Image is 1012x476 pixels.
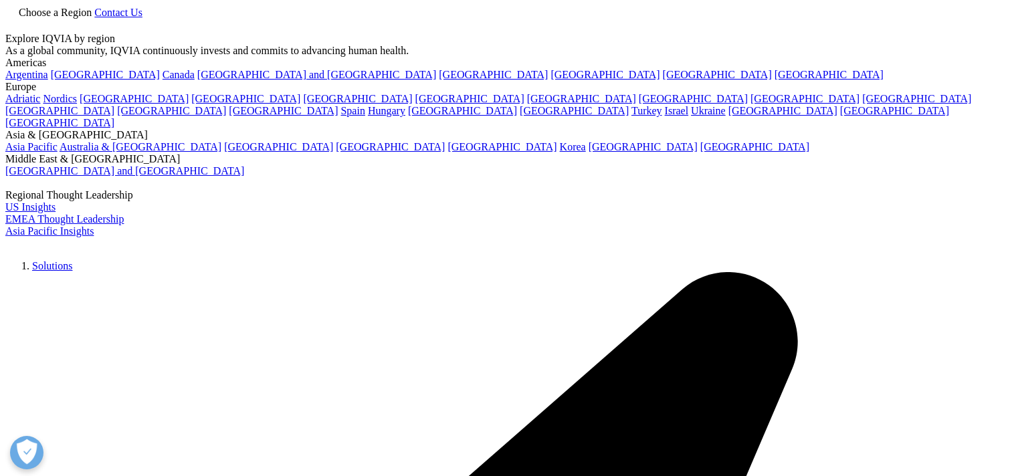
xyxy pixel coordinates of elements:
[224,141,333,152] a: [GEOGRAPHIC_DATA]
[5,141,58,152] a: Asia Pacific
[639,93,748,104] a: [GEOGRAPHIC_DATA]
[5,213,124,225] a: EMEA Thought Leadership
[527,93,636,104] a: [GEOGRAPHIC_DATA]
[340,105,365,116] a: Spain
[408,105,517,116] a: [GEOGRAPHIC_DATA]
[5,45,1007,57] div: As a global community, IQVIA continuously invests and commits to advancing human health.
[197,69,436,80] a: [GEOGRAPHIC_DATA] and [GEOGRAPHIC_DATA]
[631,105,662,116] a: Turkey
[447,141,556,152] a: [GEOGRAPHIC_DATA]
[663,69,772,80] a: [GEOGRAPHIC_DATA]
[415,93,524,104] a: [GEOGRAPHIC_DATA]
[80,93,189,104] a: [GEOGRAPHIC_DATA]
[5,201,56,213] a: US Insights
[589,141,698,152] a: [GEOGRAPHIC_DATA]
[700,141,809,152] a: [GEOGRAPHIC_DATA]
[191,93,300,104] a: [GEOGRAPHIC_DATA]
[728,105,837,116] a: [GEOGRAPHIC_DATA]
[43,93,77,104] a: Nordics
[5,189,1007,201] div: Regional Thought Leadership
[862,93,971,104] a: [GEOGRAPHIC_DATA]
[94,7,142,18] a: Contact Us
[750,93,859,104] a: [GEOGRAPHIC_DATA]
[439,69,548,80] a: [GEOGRAPHIC_DATA]
[5,81,1007,93] div: Europe
[163,69,195,80] a: Canada
[19,7,92,18] span: Choose a Region
[303,93,412,104] a: [GEOGRAPHIC_DATA]
[5,57,1007,69] div: Americas
[368,105,405,116] a: Hungary
[775,69,884,80] a: [GEOGRAPHIC_DATA]
[5,93,40,104] a: Adriatic
[691,105,726,116] a: Ukraine
[520,105,629,116] a: [GEOGRAPHIC_DATA]
[229,105,338,116] a: [GEOGRAPHIC_DATA]
[117,105,226,116] a: [GEOGRAPHIC_DATA]
[550,69,660,80] a: [GEOGRAPHIC_DATA]
[10,436,43,469] button: Open Preferences
[5,165,244,176] a: [GEOGRAPHIC_DATA] and [GEOGRAPHIC_DATA]
[560,141,586,152] a: Korea
[5,129,1007,141] div: Asia & [GEOGRAPHIC_DATA]
[60,141,221,152] a: Australia & [GEOGRAPHIC_DATA]
[5,153,1007,165] div: Middle East & [GEOGRAPHIC_DATA]
[32,260,72,271] a: Solutions
[840,105,949,116] a: [GEOGRAPHIC_DATA]
[51,69,160,80] a: [GEOGRAPHIC_DATA]
[5,105,114,116] a: [GEOGRAPHIC_DATA]
[5,225,94,237] a: Asia Pacific Insights
[5,117,114,128] a: [GEOGRAPHIC_DATA]
[5,69,48,80] a: Argentina
[665,105,689,116] a: Israel
[5,33,1007,45] div: Explore IQVIA by region
[336,141,445,152] a: [GEOGRAPHIC_DATA]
